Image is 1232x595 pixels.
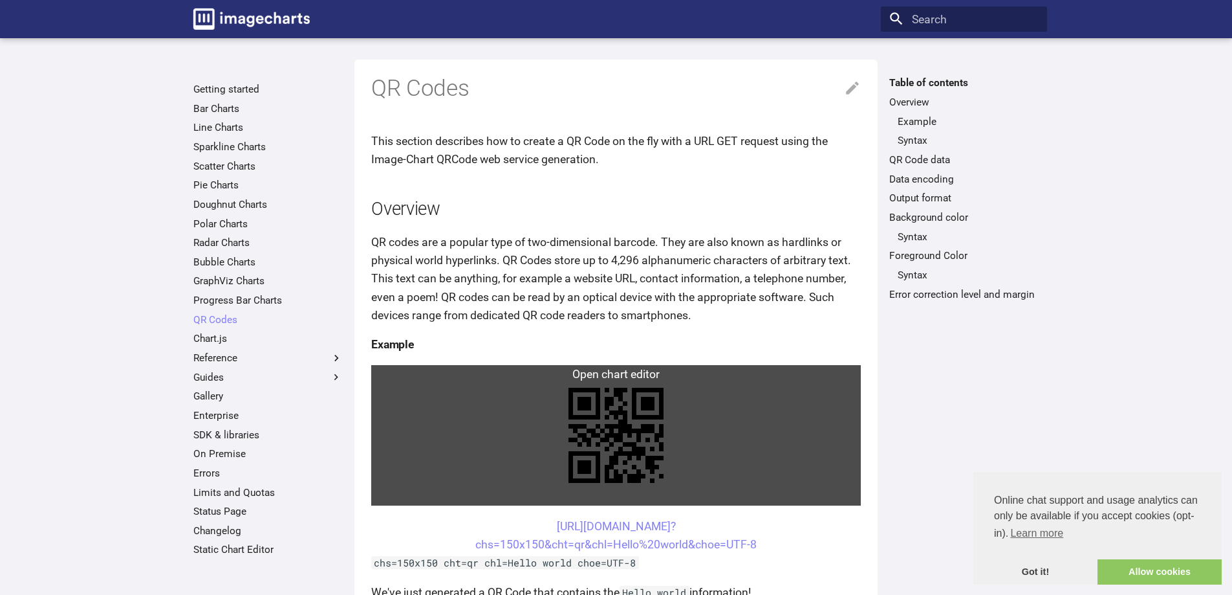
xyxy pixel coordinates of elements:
label: Table of contents [881,76,1047,89]
a: Polar Charts [193,218,343,230]
a: Bar Charts [193,102,343,115]
label: Guides [193,371,343,384]
label: Reference [193,352,343,365]
a: On Premise [193,447,343,460]
a: Doughnut Charts [193,198,343,211]
a: Line Charts [193,121,343,134]
a: Data encoding [889,173,1039,186]
a: Foreground Color [889,249,1039,262]
a: Pie Charts [193,179,343,192]
a: Error correction level and margin [889,288,1039,301]
a: QR Codes [193,313,343,326]
a: Sparkline Charts [193,140,343,153]
a: QR Code data [889,153,1039,166]
a: Changelog [193,524,343,537]
a: Background color [889,211,1039,224]
a: Limits and Quotas [193,486,343,499]
a: Static Chart Editor [193,543,343,556]
span: Online chat support and usage analytics can only be available if you accept cookies (opt-in). [994,493,1201,543]
a: GraphViz Charts [193,275,343,287]
div: cookieconsent [973,472,1222,585]
h2: Overview [371,197,861,222]
a: Image-Charts documentation [188,3,316,35]
a: Syntax [898,269,1039,282]
a: Overview [889,96,1039,109]
a: Getting started [193,83,343,96]
a: Errors [193,467,343,480]
code: chs=150x150 cht=qr chl=Hello world choe=UTF-8 [371,556,639,569]
a: allow cookies [1097,559,1222,585]
nav: Table of contents [881,76,1047,300]
a: learn more about cookies [1008,524,1065,543]
a: Enterprise [193,409,343,422]
a: Gallery [193,390,343,403]
a: Scatter Charts [193,160,343,173]
p: QR codes are a popular type of two-dimensional barcode. They are also known as hardlinks or physi... [371,233,861,324]
a: Chart.js [193,332,343,345]
p: This section describes how to create a QR Code on the fly with a URL GET request using the Image-... [371,132,861,168]
a: Radar Charts [193,236,343,249]
img: logo [193,8,310,30]
nav: Overview [889,115,1039,148]
a: dismiss cookie message [973,559,1097,585]
nav: Foreground Color [889,269,1039,282]
input: Search [881,6,1047,32]
a: Example [898,115,1039,128]
h1: QR Codes [371,74,861,104]
a: Progress Bar Charts [193,294,343,307]
a: SDK & libraries [193,429,343,442]
h4: Example [371,335,861,354]
a: [URL][DOMAIN_NAME]?chs=150x150&cht=qr&chl=Hello%20world&choe=UTF-8 [475,520,757,551]
nav: Background color [889,230,1039,243]
a: Status Page [193,505,343,518]
a: Syntax [898,134,1039,147]
a: Syntax [898,230,1039,243]
a: Bubble Charts [193,256,343,269]
a: Output format [889,192,1039,205]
